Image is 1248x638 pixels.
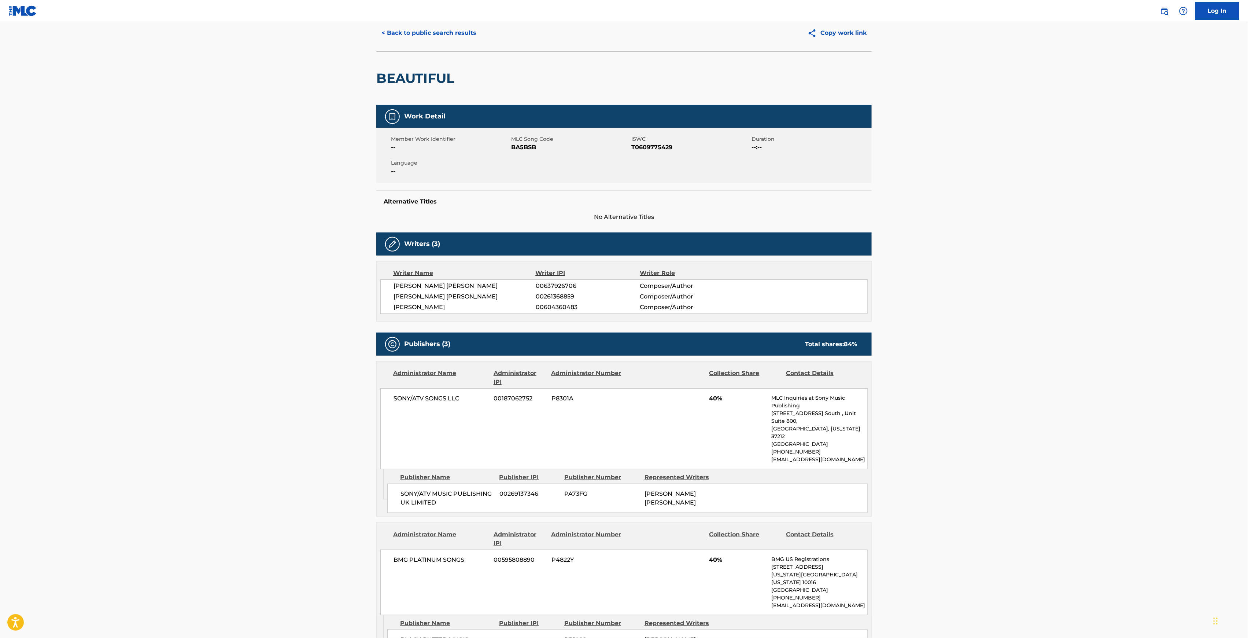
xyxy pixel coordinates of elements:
[1157,4,1172,18] a: Public Search
[772,394,867,410] p: MLC Inquiries at Sony Music Publishing
[844,341,857,348] span: 84 %
[709,394,766,403] span: 40%
[709,369,780,386] div: Collection Share
[1211,603,1248,638] div: Chatwidget
[709,555,766,564] span: 40%
[1214,610,1218,632] div: Slepen
[494,369,546,386] div: Administrator IPI
[772,440,867,448] p: [GEOGRAPHIC_DATA]
[499,489,559,498] span: 00269137346
[772,555,867,563] p: BMG US Registrations
[640,303,735,312] span: Composer/Author
[772,571,867,586] p: [US_STATE][GEOGRAPHIC_DATA][US_STATE] 10016
[391,143,509,152] span: --
[388,240,397,249] img: Writers
[1160,7,1169,15] img: search
[808,29,820,38] img: Copy work link
[394,292,536,301] span: [PERSON_NAME] [PERSON_NAME]
[805,340,857,349] div: Total shares:
[564,473,639,482] div: Publisher Number
[772,456,867,463] p: [EMAIL_ADDRESS][DOMAIN_NAME]
[376,213,872,221] span: No Alternative Titles
[494,555,546,564] span: 00595808890
[551,555,623,564] span: P4822Y
[1179,7,1188,15] img: help
[376,24,481,42] button: < Back to public search results
[752,143,870,152] span: --:--
[400,473,494,482] div: Publisher Name
[404,112,445,121] h5: Work Detail
[499,473,559,482] div: Publisher IPI
[494,394,546,403] span: 00187062752
[772,594,867,602] p: [PHONE_NUMBER]
[1211,603,1248,638] iframe: Chat Widget
[494,530,546,548] div: Administrator IPI
[1195,2,1239,20] a: Log In
[631,135,750,143] span: ISWC
[400,489,494,507] span: SONY/ATV MUSIC PUBLISHING UK LIMITED
[772,410,867,425] p: [STREET_ADDRESS] South , Unit Suite 800,
[640,282,735,290] span: Composer/Author
[786,530,857,548] div: Contact Details
[536,292,640,301] span: 00261368859
[499,619,559,628] div: Publisher IPI
[645,490,696,506] span: [PERSON_NAME] [PERSON_NAME]
[391,135,509,143] span: Member Work Identifier
[786,369,857,386] div: Contact Details
[393,269,536,278] div: Writer Name
[394,394,488,403] span: SONY/ATV SONGS LLC
[802,24,872,42] button: Copy work link
[384,198,864,205] h5: Alternative Titles
[536,303,640,312] span: 00604360483
[752,135,870,143] span: Duration
[1176,4,1191,18] div: Help
[511,135,629,143] span: MLC Song Code
[772,602,867,609] p: [EMAIL_ADDRESS][DOMAIN_NAME]
[391,159,509,167] span: Language
[376,70,458,87] h2: BEAUTIFUL
[394,555,488,564] span: BMG PLATINUM SONGS
[640,292,735,301] span: Composer/Author
[772,425,867,440] p: [GEOGRAPHIC_DATA], [US_STATE] 37212
[551,369,622,386] div: Administrator Number
[640,269,735,278] div: Writer Role
[772,586,867,594] p: [GEOGRAPHIC_DATA]
[511,143,629,152] span: BA5BSB
[631,143,750,152] span: T0609775429
[772,563,867,571] p: [STREET_ADDRESS]
[391,167,509,176] span: --
[400,619,494,628] div: Publisher Name
[9,5,37,16] img: MLC Logo
[388,112,397,121] img: Work Detail
[564,489,639,498] span: PA73FG
[404,240,440,248] h5: Writers (3)
[393,369,488,386] div: Administrator Name
[645,619,719,628] div: Represented Writers
[772,448,867,456] p: [PHONE_NUMBER]
[709,530,780,548] div: Collection Share
[645,473,719,482] div: Represented Writers
[536,282,640,290] span: 00637926706
[536,269,640,278] div: Writer IPI
[393,530,488,548] div: Administrator Name
[394,282,536,290] span: [PERSON_NAME] [PERSON_NAME]
[564,619,639,628] div: Publisher Number
[551,394,623,403] span: P8301A
[388,340,397,349] img: Publishers
[394,303,536,312] span: [PERSON_NAME]
[551,530,622,548] div: Administrator Number
[404,340,450,348] h5: Publishers (3)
